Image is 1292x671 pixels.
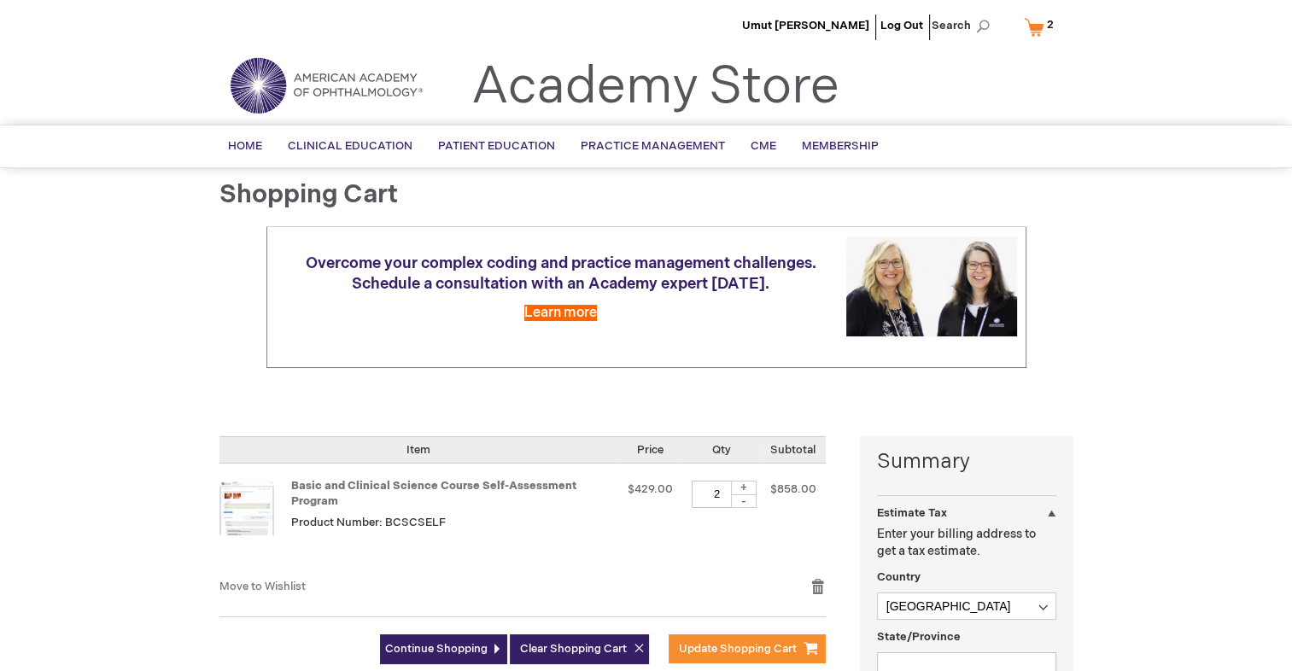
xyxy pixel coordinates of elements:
[581,139,725,153] span: Practice Management
[385,642,488,656] span: Continue Shopping
[510,634,649,664] button: Clear Shopping Cart
[228,139,262,153] span: Home
[880,19,923,32] a: Log Out
[438,139,555,153] span: Patient Education
[291,479,576,509] a: Basic and Clinical Science Course Self-Assessment Program
[288,139,412,153] span: Clinical Education
[877,506,947,520] strong: Estimate Tax
[932,9,997,43] span: Search
[770,443,816,457] span: Subtotal
[692,481,743,508] input: Qty
[291,516,446,529] span: Product Number: BCSCSELF
[846,236,1017,336] img: Schedule a consultation with an Academy expert today
[524,305,597,321] a: Learn more
[1020,12,1065,42] a: 2
[628,482,673,496] span: $429.00
[637,443,664,457] span: Price
[406,443,430,457] span: Item
[731,494,757,508] div: -
[219,481,274,535] img: Basic and Clinical Science Course Self-Assessment Program
[679,642,797,656] span: Update Shopping Cart
[471,56,839,118] a: Academy Store
[219,580,306,593] a: Move to Wishlist
[877,447,1056,476] strong: Summary
[380,634,507,664] a: Continue Shopping
[877,570,921,584] span: Country
[877,526,1056,560] p: Enter your billing address to get a tax estimate.
[219,481,291,561] a: Basic and Clinical Science Course Self-Assessment Program
[731,481,757,495] div: +
[669,634,826,663] button: Update Shopping Cart
[712,443,731,457] span: Qty
[1047,18,1054,32] span: 2
[520,642,627,656] span: Clear Shopping Cart
[802,139,879,153] span: Membership
[877,630,961,644] span: State/Province
[751,139,776,153] span: CME
[742,19,869,32] a: Umut [PERSON_NAME]
[306,254,816,293] span: Overcome your complex coding and practice management challenges. Schedule a consultation with an ...
[219,179,398,210] span: Shopping Cart
[770,482,816,496] span: $858.00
